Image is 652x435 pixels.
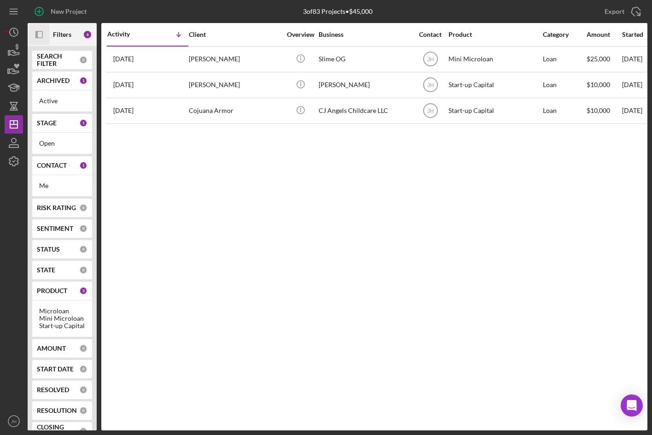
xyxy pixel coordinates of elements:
div: 0 [79,56,87,64]
text: JH [11,419,17,424]
text: JH [427,82,434,88]
b: SENTIMENT [37,225,73,232]
time: 2025-08-18 18:39 [113,55,134,63]
b: STATE [37,266,55,274]
b: PRODUCT [37,287,67,294]
div: CJ Angels Childcare LLC [319,99,411,123]
button: JH [5,412,23,430]
div: $10,000 [587,99,621,123]
div: 0 [79,245,87,253]
div: 0 [79,406,87,415]
div: Active [39,97,85,105]
div: Slime OG [319,47,411,71]
div: Start-up Capital [39,322,85,329]
div: 6 [83,30,92,39]
div: 1 [79,76,87,85]
div: Me [39,182,85,189]
b: STAGE [37,119,57,127]
button: New Project [28,2,96,21]
div: Loan [543,47,586,71]
div: Open [39,140,85,147]
b: RESOLUTION [37,407,77,414]
b: SEARCH FILTER [37,53,79,67]
div: 0 [79,344,87,353]
div: 3 of 83 Projects • $45,000 [303,8,373,15]
div: Amount [587,31,621,38]
div: Product [448,31,541,38]
div: 0 [79,266,87,274]
div: 3 [79,287,87,295]
div: 1 [79,161,87,170]
div: Loan [543,73,586,97]
div: 1 [79,119,87,127]
div: Start-up Capital [448,99,541,123]
div: Overview [283,31,318,38]
div: [PERSON_NAME] [319,73,411,97]
text: JH [427,56,434,63]
b: RESOLVED [37,386,69,394]
div: 0 [79,224,87,233]
div: 0 [79,365,87,373]
div: Contact [413,31,448,38]
text: JH [427,108,434,114]
div: $25,000 [587,47,621,71]
div: 0 [79,204,87,212]
div: Client [189,31,281,38]
div: Microloan [39,307,85,315]
b: ARCHIVED [37,77,70,84]
div: 0 [79,386,87,394]
div: $10,000 [587,73,621,97]
div: [PERSON_NAME] [189,47,281,71]
div: New Project [51,2,87,21]
div: Business [319,31,411,38]
div: Mini Microloan [39,315,85,322]
b: Filters [53,31,71,38]
time: 2025-07-16 17:03 [113,107,134,114]
div: Cojuana Armor [189,99,281,123]
b: AMOUNT [37,345,66,352]
div: Loan [543,99,586,123]
div: Mini Microloan [448,47,541,71]
div: [PERSON_NAME] [189,73,281,97]
div: Activity [107,30,148,38]
div: Category [543,31,586,38]
div: Export [605,2,624,21]
b: START DATE [37,365,74,373]
div: Start-up Capital [448,73,541,97]
time: 2025-07-23 22:08 [113,81,134,88]
button: Export [595,2,647,21]
b: CONTACT [37,162,67,169]
div: Open Intercom Messenger [621,394,643,417]
b: RISK RATING [37,204,76,212]
b: STATUS [37,246,60,253]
